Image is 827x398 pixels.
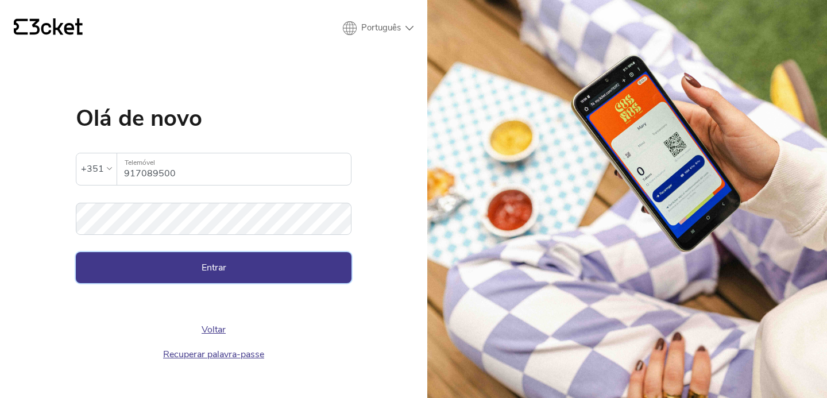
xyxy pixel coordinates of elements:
div: +351 [81,160,104,177]
a: {' '} [14,18,83,38]
a: Voltar [202,323,226,336]
h1: Olá de novo [76,107,351,130]
label: Palavra-passe [76,203,351,222]
label: Telemóvel [117,153,351,172]
button: Entrar [76,252,351,283]
a: Recuperar palavra-passe [163,348,264,361]
g: {' '} [14,19,28,35]
input: Telemóvel [124,153,351,185]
